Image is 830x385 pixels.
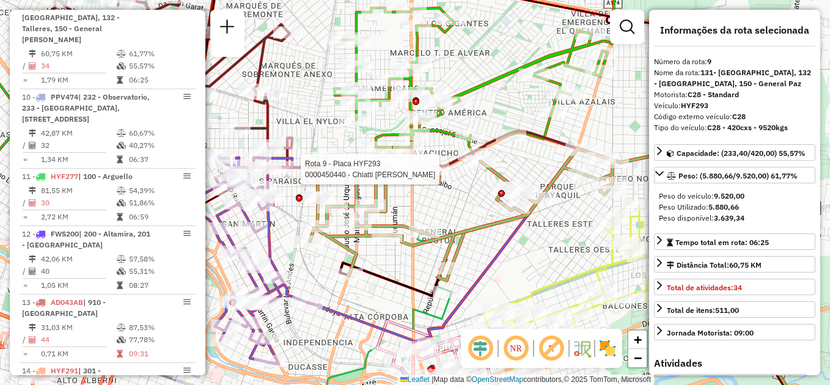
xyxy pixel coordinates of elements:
td: 61,77% [128,48,190,60]
div: Veículo: [654,100,815,111]
td: 09:31 [128,348,190,360]
strong: C28 - 420cxs - 9520kgs [707,123,788,132]
i: % de utilização da cubagem [117,142,126,149]
td: 06:25 [128,74,190,86]
span: | 910 - [GEOGRAPHIC_DATA] [22,298,106,318]
span: + [634,332,642,347]
i: % de utilização da cubagem [117,199,126,207]
strong: 9.520,00 [714,191,744,200]
a: Distância Total:60,75 KM [654,256,815,273]
a: Zoom in [628,331,647,349]
td: 44 [40,334,116,346]
td: 40,27% [128,139,190,152]
span: Capacidade: (233,40/420,00) 55,57% [677,148,806,158]
strong: 34 [733,283,742,292]
span: 11 - [22,172,133,181]
td: 42,06 KM [40,253,116,265]
div: Número da rota: [654,56,815,67]
td: 55,31% [128,265,190,277]
i: % de utilização do peso [117,130,126,137]
i: Distância Total [29,130,36,137]
i: Total de Atividades [29,142,36,149]
td: 87,53% [128,321,190,334]
span: HYF277 [51,172,78,181]
span: | [432,375,433,384]
div: Peso Utilizado: [659,202,810,213]
strong: C28 - Standard [688,90,739,99]
td: 42,87 KM [40,127,116,139]
td: / [22,139,28,152]
a: Leaflet [400,375,430,384]
a: Total de itens:511,00 [654,301,815,318]
i: Tempo total em rota [117,213,123,221]
td: 0,71 KM [40,348,116,360]
td: 32 [40,139,116,152]
i: Distância Total [29,255,36,263]
a: Jornada Motorista: 09:00 [654,324,815,340]
span: | 131- [GEOGRAPHIC_DATA], 132 - Talleres, 150 - General [PERSON_NAME] [22,2,120,44]
i: Tempo total em rota [117,156,123,163]
i: % de utilização do peso [117,255,126,263]
div: Total de itens: [667,305,739,316]
em: Opções [183,367,191,374]
span: HYF293 [46,2,74,11]
a: Zoom out [628,349,647,367]
i: % de utilização do peso [117,50,126,57]
i: Total de Atividades [29,336,36,343]
a: OpenStreetMap [472,375,524,384]
td: 54,39% [128,185,190,197]
td: = [22,153,28,166]
span: AD043AB [51,298,83,307]
td: / [22,265,28,277]
i: Total de Atividades [29,199,36,207]
td: = [22,211,28,223]
td: / [22,60,28,72]
td: 1,79 KM [40,74,116,86]
div: Nome da rota: [654,67,815,89]
i: Tempo total em rota [117,282,123,289]
div: Motorista: [654,89,815,100]
span: HYF291 [51,366,78,375]
td: = [22,279,28,291]
td: 77,78% [128,334,190,346]
i: % de utilização do peso [117,187,126,194]
strong: HYF293 [681,101,708,110]
span: Exibir rótulo [537,334,566,363]
strong: 3.639,34 [714,213,744,222]
td: 1,05 KM [40,279,116,291]
span: PPV474 [51,92,78,101]
span: 13 - [22,298,106,318]
span: 60,75 KM [729,260,762,269]
span: Total de atividades: [667,283,742,292]
td: 06:37 [128,153,190,166]
td: / [22,334,28,346]
span: − [634,350,642,365]
h4: Informações da rota selecionada [654,24,815,36]
td: 34 [40,60,116,72]
div: Distância Total: [667,260,762,271]
img: Fluxo de ruas [572,339,592,358]
span: 9 - [22,2,120,44]
td: 31,03 KM [40,321,116,334]
strong: 9 [707,57,711,66]
i: Total de Atividades [29,268,36,275]
a: Capacidade: (233,40/420,00) 55,57% [654,144,815,161]
em: Opções [183,172,191,180]
td: / [22,197,28,209]
img: Exibir/Ocultar setores [598,339,617,358]
span: | 100 - Arguello [78,172,133,181]
span: | 200 - Altamira, 201 - [GEOGRAPHIC_DATA] [22,229,150,249]
td: = [22,74,28,86]
td: 40 [40,265,116,277]
td: 60,67% [128,127,190,139]
i: Tempo total em rota [117,350,123,358]
td: 60,75 KM [40,48,116,60]
a: Nova sessão e pesquisa [215,15,240,42]
strong: 5.880,66 [708,202,739,211]
div: Tipo do veículo: [654,122,815,133]
span: FWS200 [51,229,79,238]
td: 55,57% [128,60,190,72]
td: 2,72 KM [40,211,116,223]
a: Exibir filtros [615,15,639,39]
div: Código externo veículo: [654,111,815,122]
